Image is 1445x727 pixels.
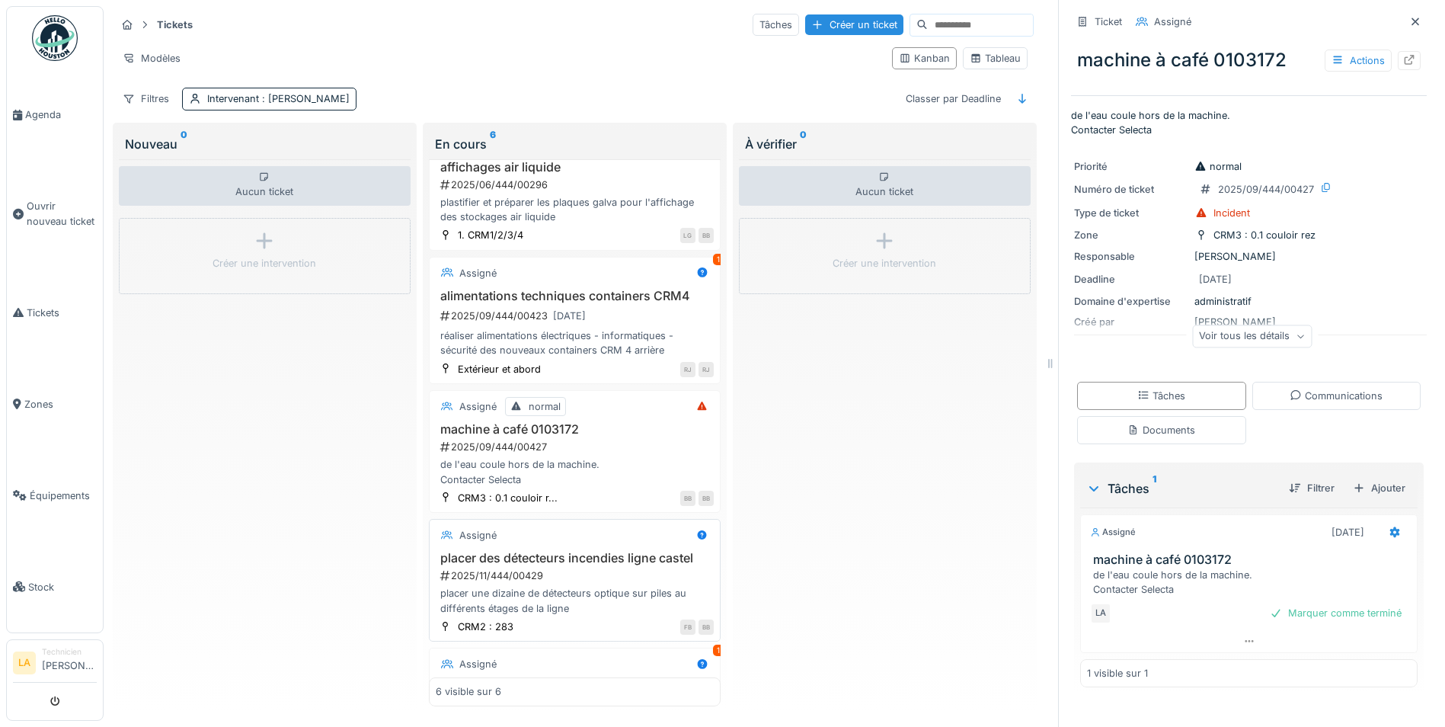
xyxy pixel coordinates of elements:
div: BB [699,620,714,635]
div: RJ [680,362,695,377]
div: normal [529,399,561,414]
p: de l'eau coule hors de la machine. Contacter Selecta [1071,108,1427,137]
div: Zone [1074,228,1188,242]
div: LA [1090,603,1111,624]
a: LA Technicien[PERSON_NAME] [13,646,97,683]
h3: placer des détecteurs incendies ligne castel [436,551,714,565]
span: Stock [28,580,97,594]
div: Type de ticket [1074,206,1188,220]
li: LA [13,652,36,674]
div: BB [699,228,714,243]
div: À vérifier [745,135,1025,153]
div: Ajouter [1347,478,1411,498]
sup: 0 [181,135,187,153]
div: 1 visible sur 1 [1087,666,1148,681]
div: CRM2 : 283 [458,620,513,634]
div: normal [1194,159,1242,174]
div: Actions [1325,50,1392,72]
div: Ticket [1095,14,1122,29]
div: Assigné [459,399,497,414]
div: Classer par Deadline [899,88,1008,110]
div: CRM3 : 0.1 couloir r... [458,491,558,505]
div: Tâches [1086,479,1277,498]
div: Kanban [899,51,950,66]
div: 1. CRM1/2/3/4 [458,228,523,242]
div: Numéro de ticket [1074,182,1188,197]
div: plastifier et préparer les plaques galva pour l'affichage des stockages air liquide [436,195,714,224]
div: BB [680,491,695,506]
div: Assigné [459,528,497,543]
span: Équipements [30,488,97,503]
a: Ouvrir nouveau ticket [7,161,103,267]
div: 1 [713,254,724,265]
div: BB [699,491,714,506]
div: Domaine d'expertise [1074,294,1188,309]
span: Agenda [25,107,97,122]
div: Aucun ticket [739,166,1031,206]
span: : [PERSON_NAME] [259,93,350,104]
h3: alimentations techniques containers CRM4 [436,289,714,303]
div: [DATE] [1199,272,1232,287]
div: Priorité [1074,159,1188,174]
div: Tableau [970,51,1021,66]
sup: 1 [1152,479,1156,498]
a: Stock [7,541,103,633]
div: Assigné [1090,526,1136,539]
div: réaliser alimentations électriques - informatiques - sécurité des nouveaux containers CRM 4 arrière [436,328,714,357]
div: Documents [1127,423,1195,437]
h3: machine à café 0103172 [1093,552,1411,567]
div: Technicien [42,646,97,658]
div: Responsable [1074,249,1188,264]
div: 2025/11/444/00429 [439,568,714,583]
div: 2025/09/444/00423 [439,306,714,325]
sup: 6 [490,135,496,153]
div: 6 visible sur 6 [436,685,501,700]
div: Nouveau [125,135,404,153]
div: 2025/09/444/00427 [1218,182,1314,197]
div: Deadline [1074,272,1188,287]
div: Voir tous les détails [1192,325,1312,347]
div: Créer une intervention [833,256,936,271]
div: Tâches [1137,389,1185,403]
span: Zones [24,397,97,412]
div: Extérieur et abord [458,362,541,376]
span: Ouvrir nouveau ticket [27,199,97,228]
div: Assigné [459,657,497,671]
div: placer une dizaine de détecteurs optique sur piles au différents étages de la ligne [436,586,714,615]
div: [PERSON_NAME] [1074,249,1424,264]
div: Assigné [459,266,497,280]
div: machine à café 0103172 [1071,40,1427,80]
div: de l'eau coule hors de la machine. Contacter Selecta [1093,568,1411,597]
div: 2025/06/444/00296 [439,178,714,192]
div: RJ [699,362,714,377]
div: Filtrer [1283,478,1341,498]
div: [DATE] [553,309,586,323]
div: CRM3 : 0.1 couloir rez [1213,228,1316,242]
div: Tâches [753,14,799,36]
div: FB [680,620,695,635]
div: de l'eau coule hors de la machine. Contacter Selecta [436,457,714,486]
div: Communications [1290,389,1383,403]
div: Incident [1213,206,1250,220]
img: Badge_color-CXgf-gQk.svg [32,15,78,61]
a: Zones [7,358,103,450]
a: Tickets [7,267,103,358]
a: Équipements [7,450,103,541]
a: Agenda [7,69,103,161]
div: Créer une intervention [213,256,316,271]
sup: 0 [800,135,807,153]
div: Aucun ticket [119,166,411,206]
li: [PERSON_NAME] [42,646,97,679]
h3: affichages air liquide [436,160,714,175]
strong: Tickets [151,18,199,32]
div: LG [680,228,695,243]
h3: machine à café 0103172 [436,422,714,437]
div: Marquer comme terminé [1264,603,1408,623]
span: Tickets [27,306,97,320]
div: [DATE] [1332,525,1364,540]
div: Créer un ticket [805,14,903,35]
div: administratif [1074,294,1424,309]
div: Modèles [116,47,187,69]
div: Assigné [1154,14,1191,29]
div: 2025/09/444/00427 [439,440,714,454]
